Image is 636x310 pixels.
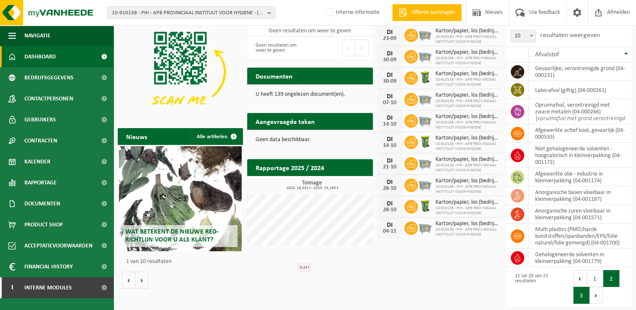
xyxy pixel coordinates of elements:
[381,158,398,164] div: DI
[435,206,498,216] span: 10-910138 - PIH - APB PROVINCIAAL INSTITUUT VOOR HYGIENE
[381,36,398,42] div: 23-09
[435,120,498,130] span: 10-910138 - PIH - APB PROVINCIAAL INSTITUUT VOOR HYGIENE
[24,277,72,298] span: Interne modules
[435,178,498,184] span: Karton/papier, los (bedrijven)
[435,113,498,120] span: Karton/papier, los (bedrijven)
[24,193,60,214] span: Documenten
[435,49,498,56] span: Karton/papier, los (bedrijven)
[538,116,625,122] i: opruimafval met grond verontreinigd
[342,39,356,56] button: Previous
[435,163,498,173] span: 10-910138 - PIH - APB PROVINCIAAL INSTITUUT VOOR HYGIENE
[409,8,457,17] span: Offerte aanvragen
[381,29,398,36] div: DI
[418,92,432,106] img: WB-2500-GAL-GY-01
[8,277,16,298] span: I
[381,222,398,229] div: DI
[381,186,398,192] div: 28-10
[529,81,632,99] td: labo-afval (giftig) (04-000261)
[24,151,50,172] span: Kalender
[435,28,498,34] span: Karton/papier, los (bedrijven)
[435,34,498,45] span: 10-910138 - PIH - APB PROVINCIAAL INSTITUUT VOOR HYGIENE
[435,184,498,194] span: 10-910138 - PIH - APB PROVINCIAAL INSTITUUT VOOR HYGIENE
[529,187,632,205] td: anorganische basen vloeibaar in kleinverpakking (04-001187)
[435,199,498,206] span: Karton/papier, los (bedrijven)
[356,39,369,56] button: Next
[24,172,57,193] span: Rapportage
[529,63,632,81] td: gevaarlijke, verontreinigde grond (04-000231)
[435,71,498,77] span: Karton/papier, los (bedrijven)
[247,25,372,37] td: Geen resultaten om weer te geven
[511,269,565,305] div: 11 tot 20 van 21 resultaten
[381,50,398,57] div: DI
[381,115,398,121] div: DI
[190,128,242,145] a: Alle artikelen
[381,179,398,186] div: DI
[418,49,432,63] img: WB-2500-GAL-GY-01
[381,121,398,127] div: 14-10
[256,137,364,143] p: Geen data beschikbaar.
[435,135,498,142] span: Karton/papier, los (bedrijven)
[24,46,56,67] span: Dashboard
[435,56,498,66] span: 10-910138 - PIH - APB PROVINCIAAL INSTITUUT VOOR HYGIENE
[418,156,432,170] img: WB-2500-GAL-GY-01
[435,227,498,237] span: 10-910138 - PIH - APB PROVINCIAAL INSTITUUT VOOR HYGIENE
[119,146,242,251] a: Wat betekent de nieuwe RED-richtlijn voor u als klant?
[435,221,498,227] span: Karton/papier, los (bedrijven)
[251,39,306,57] div: Geen resultaten om weer te geven
[435,77,498,87] span: 10-910138 - PIH - APB PROVINCIAAL INSTITUUT VOOR HYGIENE
[435,142,498,152] span: 10-910138 - PIH - APB PROVINCIAAL INSTITUUT VOOR HYGIENE
[418,113,432,127] img: WB-2500-GAL-GY-01
[381,207,398,213] div: 28-10
[247,159,333,176] h2: Rapportage 2025 / 2024
[126,259,239,265] p: 1 van 10 resultaten
[256,92,364,97] p: U heeft 139 ongelezen document(en).
[418,199,432,213] img: WB-0240-HPE-GN-50
[418,134,432,149] img: WB-0240-HPE-GN-50
[112,7,264,19] span: 10-910138 - PIH - APB PROVINCIAAL INSTITUUT VOOR HYGIENE - [GEOGRAPHIC_DATA]
[603,270,620,287] button: 2
[529,223,632,249] td: multi plastics (PMD/harde kunststoffen/spanbanden/EPS/folie naturel/folie gemengd) (04-001700)
[251,186,372,190] span: 2024: 19,631 t - 2025: 15,160 t
[24,25,50,46] span: Navigatie
[540,32,600,39] label: resultaten weergeven
[381,79,398,84] div: 30-09
[590,287,603,304] button: Next
[24,214,63,235] span: Product Shop
[418,27,432,42] img: WB-2500-GAL-GY-01
[587,270,603,287] button: 1
[381,164,398,170] div: 21-10
[135,272,148,289] button: Volgende
[535,51,559,58] span: Afvalstof
[24,130,57,151] span: Contracten
[118,25,243,119] img: Download de VHEPlus App
[310,176,372,192] a: Bekijk rapportage
[381,200,398,207] div: DI
[381,93,398,100] div: DI
[107,6,275,19] button: 10-910138 - PIH - APB PROVINCIAAL INSTITUUT VOOR HYGIENE - [GEOGRAPHIC_DATA]
[381,143,398,149] div: 14-10
[381,136,398,143] div: DI
[573,270,587,287] button: Previous
[24,67,74,88] span: Bedrijfsgegevens
[381,72,398,79] div: DI
[511,30,536,42] span: 10
[381,229,398,234] div: 04-11
[381,57,398,63] div: 30-09
[573,287,590,304] button: 3
[529,143,632,168] td: niet gehalogeneerde solventen - hoogcalorisch in kleinverpakking (04-001172)
[418,177,432,192] img: WB-2500-GAL-GY-01
[24,88,73,109] span: Contactpersonen
[125,229,219,243] span: Wat betekent de nieuwe RED-richtlijn voor u als klant?
[24,235,92,256] span: Acceptatievoorwaarden
[529,168,632,187] td: afgewerkte olie - industrie in kleinverpakking (04-001174)
[529,205,632,223] td: anorganische zuren vloeibaar in kleinverpakking (04-001571)
[118,128,156,144] h2: Nieuws
[529,99,632,124] td: opruimafval, verontreinigd met zware metalen (04-000266) |
[392,4,462,21] a: Offerte aanvragen
[247,113,323,129] h2: Aangevraagde taken
[418,220,432,234] img: WB-2500-GAL-GY-01
[247,68,301,84] h2: Documenten
[435,156,498,163] span: Karton/papier, los (bedrijven)
[324,6,380,19] label: Interne informatie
